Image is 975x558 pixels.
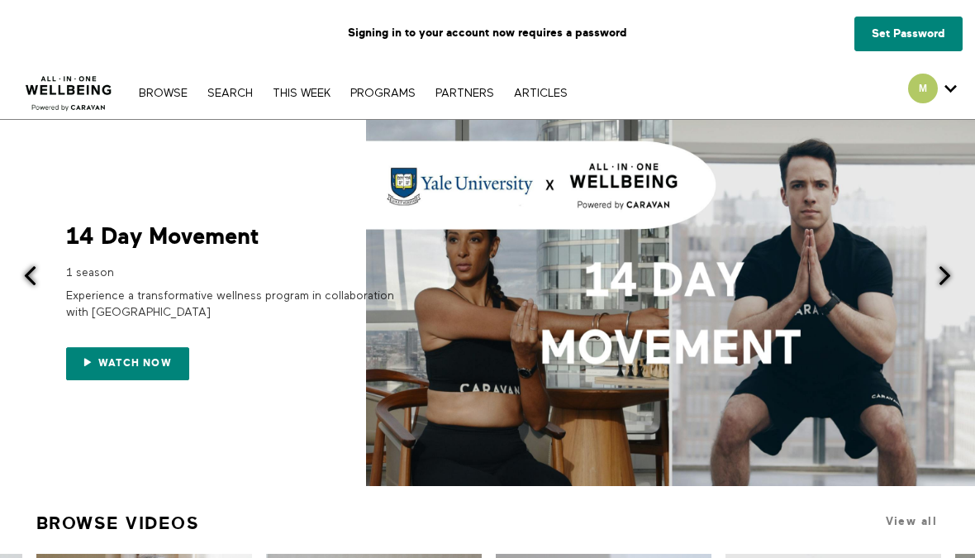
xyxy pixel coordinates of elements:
[131,84,575,101] nav: Primary
[886,515,937,527] a: View all
[342,88,424,99] a: PROGRAMS
[896,66,969,119] div: Secondary
[506,88,576,99] a: ARTICLES
[854,17,963,51] a: Set Password
[19,64,119,113] img: CARAVAN
[36,506,200,541] a: Browse Videos
[264,88,339,99] a: THIS WEEK
[427,88,502,99] a: PARTNERS
[12,12,963,54] p: Signing in to your account now requires a password
[199,88,261,99] a: Search
[131,88,196,99] a: Browse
